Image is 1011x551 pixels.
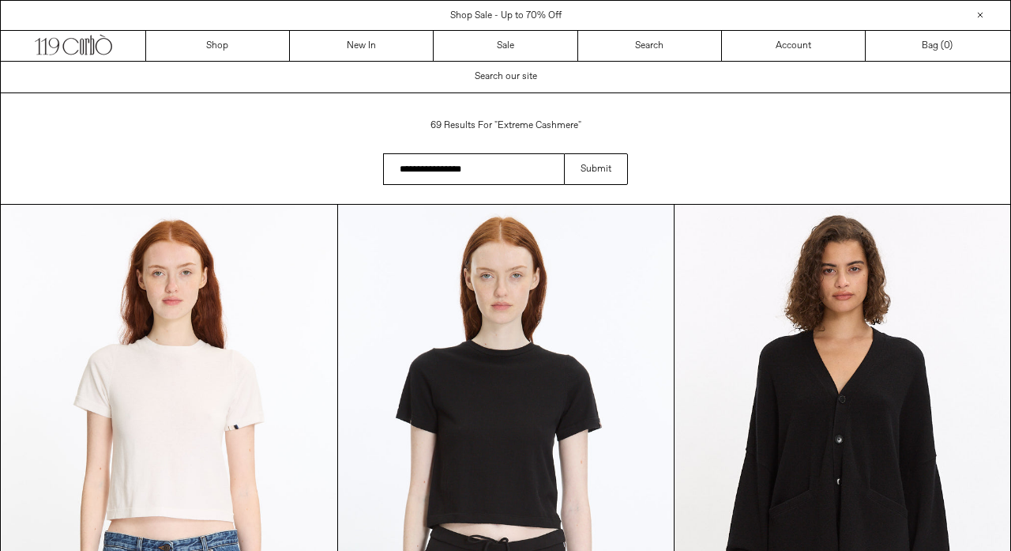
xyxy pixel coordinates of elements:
h1: 69 results for "extreme cashmere" [383,112,628,139]
a: Search [578,31,722,61]
button: Submit [564,153,628,185]
a: Account [722,31,866,61]
input: Search [383,153,564,185]
span: 0 [944,40,949,52]
a: Bag () [866,31,1009,61]
span: ) [944,39,953,53]
span: Search our site [475,70,537,83]
a: Sale [434,31,577,61]
a: Shop Sale - Up to 70% Off [450,9,562,22]
a: New In [290,31,434,61]
a: Shop [146,31,290,61]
